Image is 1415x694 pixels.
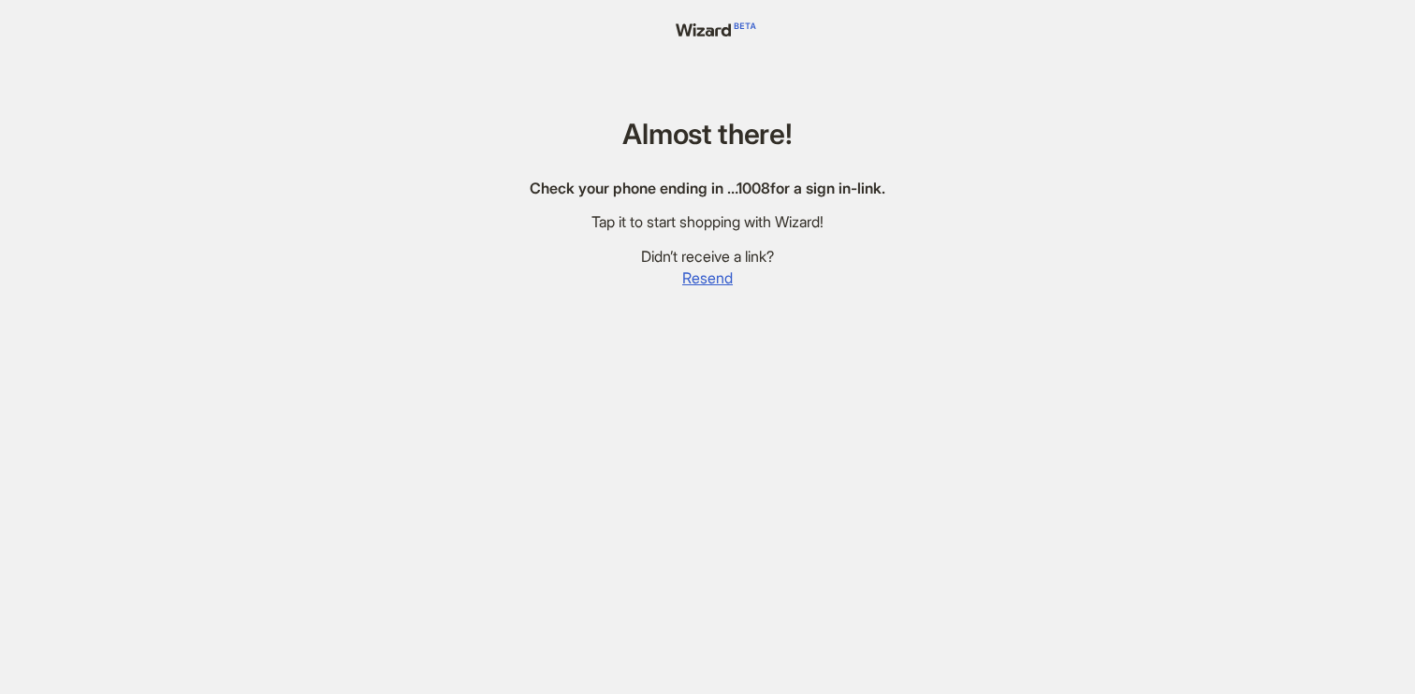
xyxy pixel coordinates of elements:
[530,247,885,267] div: Didn’t receive a link?
[530,119,885,150] h1: Almost there!
[530,212,885,232] div: Tap it to start shopping with Wizard!
[682,268,733,288] span: Resend
[681,267,734,289] button: Resend
[530,179,885,198] div: Check your phone ending in … 1008 for a sign in-link.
